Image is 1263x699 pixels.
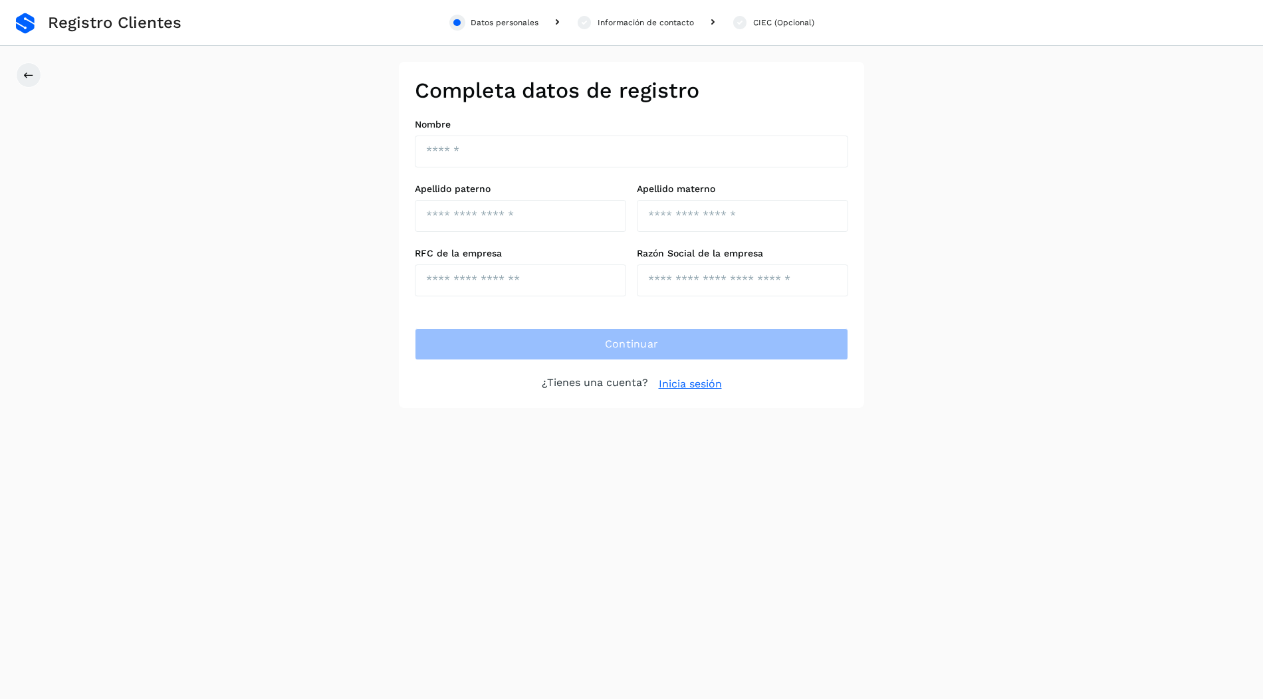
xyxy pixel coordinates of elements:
[598,17,694,29] div: Información de contacto
[415,183,626,195] label: Apellido paterno
[415,119,848,130] label: Nombre
[48,13,181,33] span: Registro Clientes
[605,337,659,351] span: Continuar
[415,248,626,259] label: RFC de la empresa
[753,17,814,29] div: CIEC (Opcional)
[659,376,722,392] a: Inicia sesión
[542,376,648,392] p: ¿Tienes una cuenta?
[637,183,848,195] label: Apellido materno
[415,78,848,103] h2: Completa datos de registro
[637,248,848,259] label: Razón Social de la empresa
[415,328,848,360] button: Continuar
[471,17,538,29] div: Datos personales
